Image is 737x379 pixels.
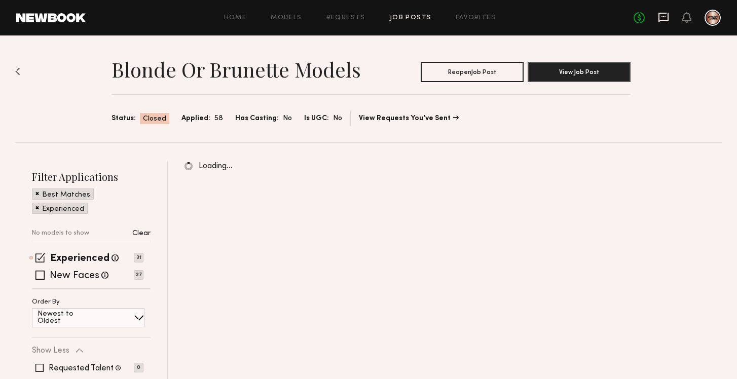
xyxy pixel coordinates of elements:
[224,15,247,21] a: Home
[50,254,109,264] label: Experienced
[32,230,89,237] p: No models to show
[528,62,631,82] button: View Job Post
[333,113,342,124] span: No
[214,113,223,124] span: 58
[143,114,166,124] span: Closed
[132,230,151,237] p: Clear
[390,15,432,21] a: Job Posts
[32,347,69,355] p: Show Less
[134,253,143,262] p: 31
[456,15,496,21] a: Favorites
[235,113,279,124] span: Has Casting:
[134,270,143,280] p: 27
[42,206,84,213] p: Experienced
[49,364,114,372] label: Requested Talent
[32,170,151,183] h2: Filter Applications
[421,62,524,82] button: ReopenJob Post
[199,162,233,171] span: Loading…
[181,113,210,124] span: Applied:
[50,271,99,281] label: New Faces
[38,311,98,325] p: Newest to Oldest
[134,363,143,372] p: 0
[42,192,90,199] p: Best Matches
[359,115,459,122] a: View Requests You’ve Sent
[326,15,365,21] a: Requests
[112,57,361,82] h1: Blonde or Brunette Models
[32,299,60,306] p: Order By
[304,113,329,124] span: Is UGC:
[283,113,292,124] span: No
[112,113,136,124] span: Status:
[271,15,302,21] a: Models
[15,67,20,75] img: Back to previous page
